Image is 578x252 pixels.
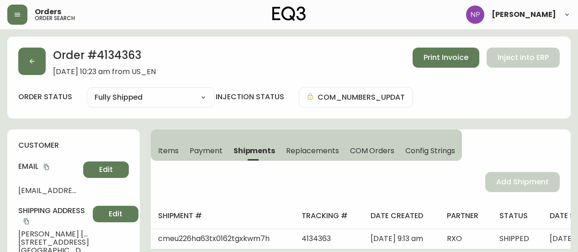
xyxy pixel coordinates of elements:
[371,233,423,244] span: [DATE] 9:13 am
[18,140,129,150] h4: customer
[18,206,89,226] h4: Shipping Address
[158,211,287,221] h4: shipment #
[22,217,31,226] button: copy
[499,211,535,221] h4: status
[447,211,485,221] h4: partner
[499,233,529,244] span: SHIPPED
[109,209,122,219] span: Edit
[272,6,306,21] img: logo
[492,11,556,18] span: [PERSON_NAME]
[53,48,156,68] h2: Order # 4134363
[18,92,72,102] label: order status
[466,5,484,24] img: 50f1e64a3f95c89b5c5247455825f96f
[302,233,331,244] span: 4134363
[83,161,129,178] button: Edit
[350,146,395,155] span: COM Orders
[216,92,284,102] h4: injection status
[53,68,156,76] span: [DATE] 10:23 am from US_EN
[42,162,51,172] button: copy
[18,238,89,247] span: [STREET_ADDRESS]
[93,206,138,222] button: Edit
[413,48,479,68] button: Print Invoice
[158,146,179,155] span: Items
[18,230,89,238] span: [PERSON_NAME] [PERSON_NAME]
[424,53,468,63] span: Print Invoice
[35,8,61,16] span: Orders
[371,211,432,221] h4: date created
[18,161,80,172] h4: Email
[302,211,356,221] h4: tracking #
[158,233,270,244] span: cmeu226ha63tx0162tgxkwm7h
[233,146,276,155] span: Shipments
[447,233,462,244] span: RXO
[18,187,80,195] span: [EMAIL_ADDRESS][DOMAIN_NAME]
[99,165,113,175] span: Edit
[190,146,223,155] span: Payment
[286,146,339,155] span: Replacements
[405,146,455,155] span: Config Strings
[35,16,75,21] h5: order search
